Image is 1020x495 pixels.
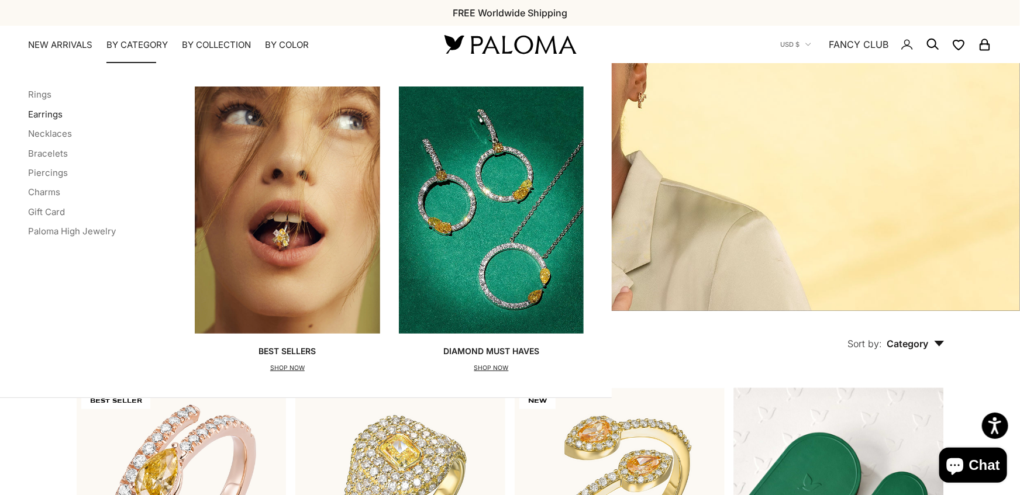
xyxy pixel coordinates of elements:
[519,393,556,409] span: NEW
[106,39,168,51] summary: By Category
[259,362,316,374] p: SHOP NOW
[259,345,316,357] p: Best Sellers
[28,39,92,51] a: NEW ARRIVALS
[28,109,63,120] a: Earrings
[453,5,567,20] p: FREE Worldwide Shipping
[28,148,68,159] a: Bracelets
[821,311,971,360] button: Sort by: Category
[780,26,992,63] nav: Secondary navigation
[399,86,584,373] a: Diamond Must HavesSHOP NOW
[28,186,60,198] a: Charms
[780,39,800,50] span: USD $
[265,39,309,51] summary: By Color
[28,167,68,178] a: Piercings
[28,39,416,51] nav: Primary navigation
[829,37,888,52] a: FANCY CLUB
[780,39,811,50] button: USD $
[28,128,72,139] a: Necklaces
[28,89,51,100] a: Rings
[936,448,1011,486] inbox-online-store-chat: Shopify online store chat
[195,86,380,373] a: Best SellersSHOP NOW
[443,362,539,374] p: SHOP NOW
[847,338,882,349] span: Sort by:
[887,338,945,349] span: Category
[28,226,116,237] a: Paloma High Jewelry
[182,39,251,51] summary: By Collection
[443,345,539,357] p: Diamond Must Haves
[81,393,150,409] span: BEST SELLER
[28,206,65,217] a: Gift Card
